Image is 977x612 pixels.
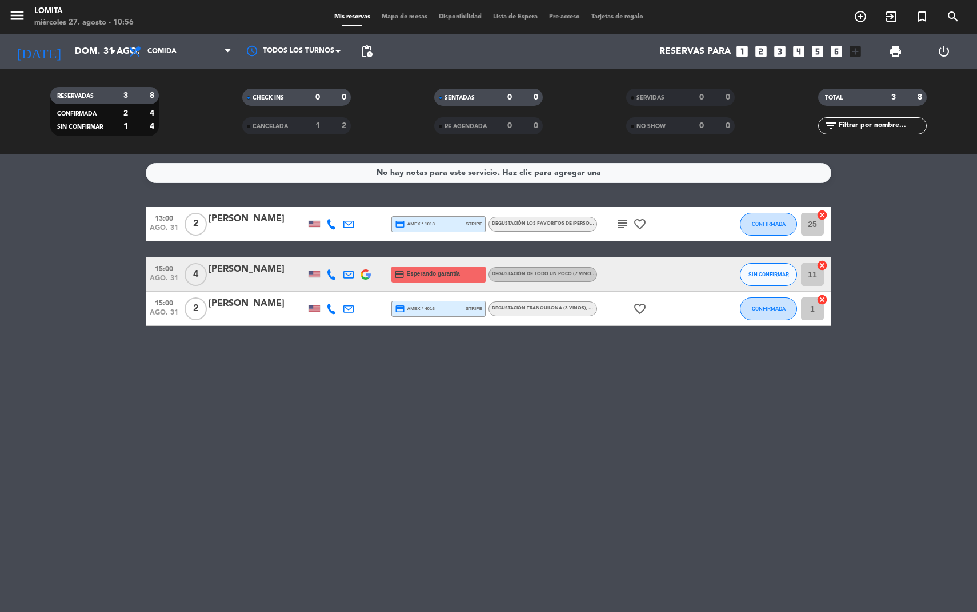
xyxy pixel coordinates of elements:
[9,39,69,64] i: [DATE]
[150,211,178,224] span: 13:00
[34,6,134,17] div: Lomita
[586,14,649,20] span: Tarjetas de regalo
[726,93,732,101] strong: 0
[884,10,898,23] i: exit_to_app
[209,296,306,311] div: [PERSON_NAME]
[150,261,178,275] span: 15:00
[395,304,435,314] span: amex * 4016
[825,95,843,101] span: TOTAL
[150,224,178,237] span: ago. 31
[633,217,647,231] i: favorite_border
[315,93,320,101] strong: 0
[937,45,951,58] i: power_settings_new
[466,305,482,312] span: stripe
[946,10,960,23] i: search
[361,269,371,280] img: google-logo.png
[845,7,876,26] span: RESERVAR MESA
[445,95,475,101] span: SENTADAS
[394,269,405,280] i: credit_card
[740,213,797,236] button: CONFIRMADA
[752,221,786,227] span: CONFIRMADA
[315,122,320,130] strong: 1
[726,122,732,130] strong: 0
[57,93,94,99] span: RESERVADAS
[57,124,103,130] span: SIN CONFIRMAR
[876,7,907,26] span: WALK IN
[185,213,207,236] span: 2
[740,263,797,286] button: SIN CONFIRMAR
[507,122,512,130] strong: 0
[209,262,306,277] div: [PERSON_NAME]
[150,296,178,309] span: 15:00
[543,14,586,20] span: Pre-acceso
[816,209,828,221] i: cancel
[185,263,207,286] span: 4
[920,34,969,69] div: LOG OUT
[938,7,968,26] span: BUSCAR
[150,109,157,117] strong: 4
[534,93,540,101] strong: 0
[445,124,487,129] span: RE AGENDADA
[342,93,349,101] strong: 0
[636,124,666,129] span: NO SHOW
[659,46,731,57] span: Reservas para
[147,47,177,55] span: Comida
[616,217,630,231] i: subject
[596,272,620,276] span: , MXN 750
[150,275,178,288] span: ago. 31
[329,14,376,20] span: Mis reservas
[253,95,284,101] span: CHECK INS
[816,260,828,271] i: cancel
[123,109,128,117] strong: 2
[748,271,789,277] span: SIN CONFIRMAR
[150,122,157,130] strong: 4
[395,219,405,229] i: credit_card
[824,119,838,133] i: filter_list
[150,92,157,100] strong: 8
[848,44,863,59] i: add_box
[633,302,647,316] i: favorite_border
[772,44,787,59] i: looks_3
[907,7,938,26] span: Reserva especial
[699,93,704,101] strong: 0
[377,166,601,180] div: No hay notas para este servicio. Haz clic para agregar una
[123,122,128,130] strong: 1
[9,7,26,24] i: menu
[810,44,825,59] i: looks_5
[360,45,374,58] span: pending_actions
[838,120,926,132] input: Filtrar por nombre...
[342,122,349,130] strong: 2
[740,297,797,320] button: CONFIRMADA
[816,294,828,305] i: cancel
[395,304,405,314] i: credit_card
[534,122,540,130] strong: 0
[34,17,134,29] div: miércoles 27. agosto - 10:56
[754,44,768,59] i: looks_two
[106,45,120,58] i: arrow_drop_down
[407,269,460,279] span: Esperando garantía
[209,212,306,226] div: [PERSON_NAME]
[636,95,664,101] span: SERVIDAS
[492,272,620,276] span: Degustación de todo un poco (7 vinos)
[735,44,750,59] i: looks_one
[891,93,896,101] strong: 3
[915,10,929,23] i: turned_in_not
[466,220,482,228] span: stripe
[9,7,26,28] button: menu
[752,305,786,312] span: CONFIRMADA
[123,92,128,100] strong: 3
[507,93,512,101] strong: 0
[487,14,543,20] span: Lista de Espera
[150,309,178,322] span: ago. 31
[699,122,704,130] strong: 0
[376,14,433,20] span: Mapa de mesas
[492,221,660,226] span: Degustación los favoritos de [PERSON_NAME] (5 vinos)
[433,14,487,20] span: Disponibilidad
[918,93,924,101] strong: 8
[395,219,435,229] span: amex * 1018
[57,111,97,117] span: CONFIRMADA
[791,44,806,59] i: looks_4
[586,306,610,311] span: , MXN 400
[492,306,610,311] span: Degustación Tranquilona (3 vinos)
[185,297,207,320] span: 2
